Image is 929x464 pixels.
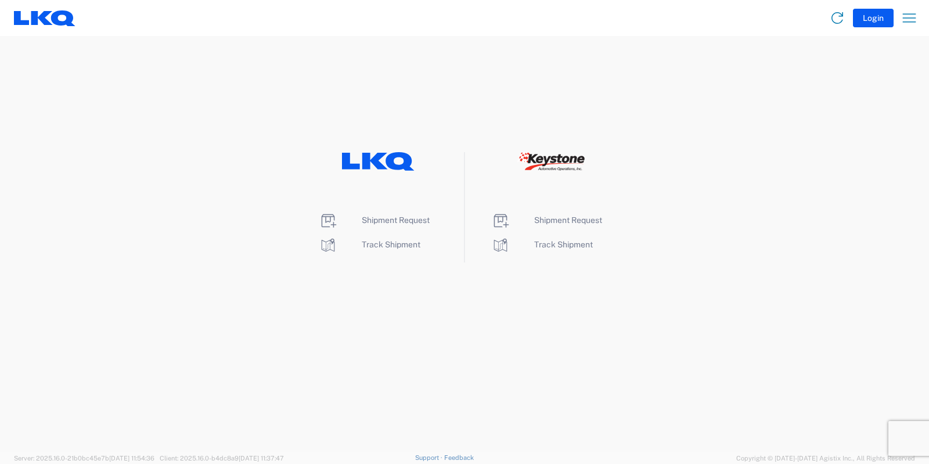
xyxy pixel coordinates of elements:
a: Track Shipment [491,240,593,249]
span: Shipment Request [534,215,602,225]
span: Shipment Request [362,215,430,225]
span: [DATE] 11:37:47 [239,455,284,462]
a: Support [415,454,444,461]
span: Track Shipment [534,240,593,249]
a: Shipment Request [491,215,602,225]
span: Client: 2025.16.0-b4dc8a9 [160,455,284,462]
a: Shipment Request [319,215,430,225]
span: Server: 2025.16.0-21b0bc45e7b [14,455,154,462]
a: Track Shipment [319,240,420,249]
span: Track Shipment [362,240,420,249]
button: Login [853,9,894,27]
span: Copyright © [DATE]-[DATE] Agistix Inc., All Rights Reserved [736,453,915,463]
span: [DATE] 11:54:36 [109,455,154,462]
a: Feedback [444,454,474,461]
